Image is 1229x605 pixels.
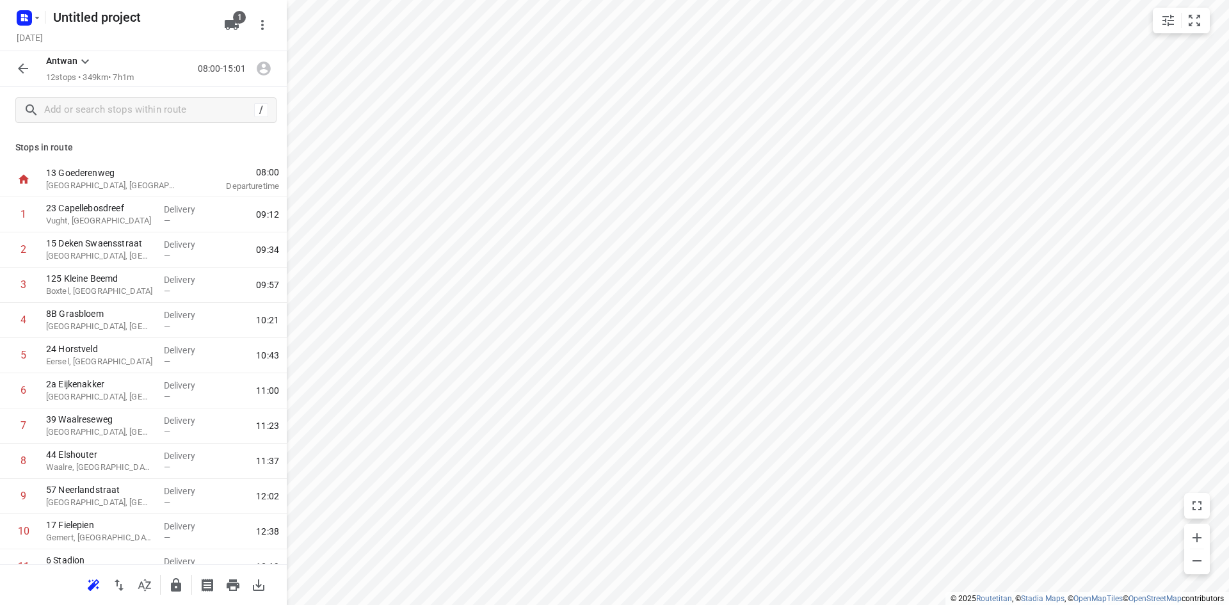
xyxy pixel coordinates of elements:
p: Boxtel, [GEOGRAPHIC_DATA] [46,285,154,298]
span: 10:43 [256,349,279,362]
p: Antwan [46,54,77,68]
button: 1 [219,12,245,38]
span: Print route [220,578,246,590]
span: 12:38 [256,525,279,538]
div: 4 [20,314,26,326]
span: 08:00 [195,166,279,179]
p: Valkenswaard, Netherlands [46,426,154,439]
div: 10 [18,525,29,537]
span: 11:00 [256,384,279,397]
p: 12 stops • 349km • 7h1m [46,72,134,84]
a: Routetitan [976,594,1012,603]
div: small contained button group [1153,8,1210,33]
div: 11 [18,560,29,572]
p: Delivery [164,344,211,357]
span: — [164,216,170,225]
span: — [164,251,170,261]
span: 12:02 [256,490,279,503]
p: 57 Neerlandstraat [46,483,154,496]
p: Delivery [164,449,211,462]
p: 13 Goederenweg [46,166,179,179]
p: 17 Fielepien [46,519,154,531]
p: 39 Waalreseweg [46,413,154,426]
div: 6 [20,384,26,396]
p: Delivery [164,203,211,216]
button: More [250,12,275,38]
p: Delivery [164,555,211,568]
span: — [164,497,170,507]
span: 11:37 [256,455,279,467]
p: 8B Grasbloem [46,307,154,320]
div: 5 [20,349,26,361]
span: 09:57 [256,278,279,291]
div: / [254,103,268,117]
div: 9 [20,490,26,502]
span: — [164,392,170,401]
p: Delivery [164,273,211,286]
span: Sort by time window [132,578,157,590]
p: 08:00-15:01 [198,62,251,76]
p: Stops in route [15,141,271,154]
p: Delivery [164,238,211,251]
button: Map settings [1155,8,1181,33]
p: Delivery [164,520,211,533]
p: 6 Stadion [46,554,154,567]
span: Reoptimize route [81,578,106,590]
p: Delivery [164,379,211,392]
button: Lock route [163,572,189,598]
span: — [164,533,170,542]
p: Delivery [164,414,211,427]
div: 2 [20,243,26,255]
div: 7 [20,419,26,432]
p: Waalre, [GEOGRAPHIC_DATA] [46,461,154,474]
p: 15 Deken Swaensstraat [46,237,154,250]
p: [GEOGRAPHIC_DATA], [GEOGRAPHIC_DATA] [46,250,154,262]
span: Assign driver [251,62,277,74]
span: — [164,357,170,366]
p: [GEOGRAPHIC_DATA], [GEOGRAPHIC_DATA] [46,320,154,333]
a: Stadia Maps [1021,594,1064,603]
span: 1 [233,11,246,24]
p: 24 Horstveld [46,343,154,355]
p: Vught, [GEOGRAPHIC_DATA] [46,214,154,227]
p: Gemert, [GEOGRAPHIC_DATA] [46,531,154,544]
p: [GEOGRAPHIC_DATA], [GEOGRAPHIC_DATA] [46,496,154,509]
p: Delivery [164,485,211,497]
h5: Rename [48,7,214,28]
p: 2a Eijkenakker [46,378,154,391]
span: 11:23 [256,419,279,432]
span: 09:12 [256,208,279,221]
a: OpenStreetMap [1129,594,1182,603]
p: [GEOGRAPHIC_DATA], [GEOGRAPHIC_DATA] [46,391,154,403]
span: Print shipping labels [195,578,220,590]
p: [GEOGRAPHIC_DATA], [GEOGRAPHIC_DATA] [46,179,179,192]
p: 125 Kleine Beemd [46,272,154,285]
span: Download route [246,578,271,590]
div: 3 [20,278,26,291]
span: — [164,462,170,472]
button: Fit zoom [1182,8,1207,33]
li: © 2025 , © , © © contributors [951,594,1224,603]
h5: [DATE] [12,30,48,45]
p: Departure time [195,180,279,193]
div: 1 [20,208,26,220]
span: 13:19 [256,560,279,573]
a: OpenMapTiles [1073,594,1123,603]
p: 23 Capellebosdreef [46,202,154,214]
span: — [164,286,170,296]
p: Delivery [164,309,211,321]
div: 8 [20,455,26,467]
p: 44 Elshouter [46,448,154,461]
p: Eersel, [GEOGRAPHIC_DATA] [46,355,154,368]
span: — [164,427,170,437]
span: 10:21 [256,314,279,327]
span: — [164,321,170,331]
span: Reverse route [106,578,132,590]
input: Add or search stops within route [44,101,254,120]
span: 09:34 [256,243,279,256]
